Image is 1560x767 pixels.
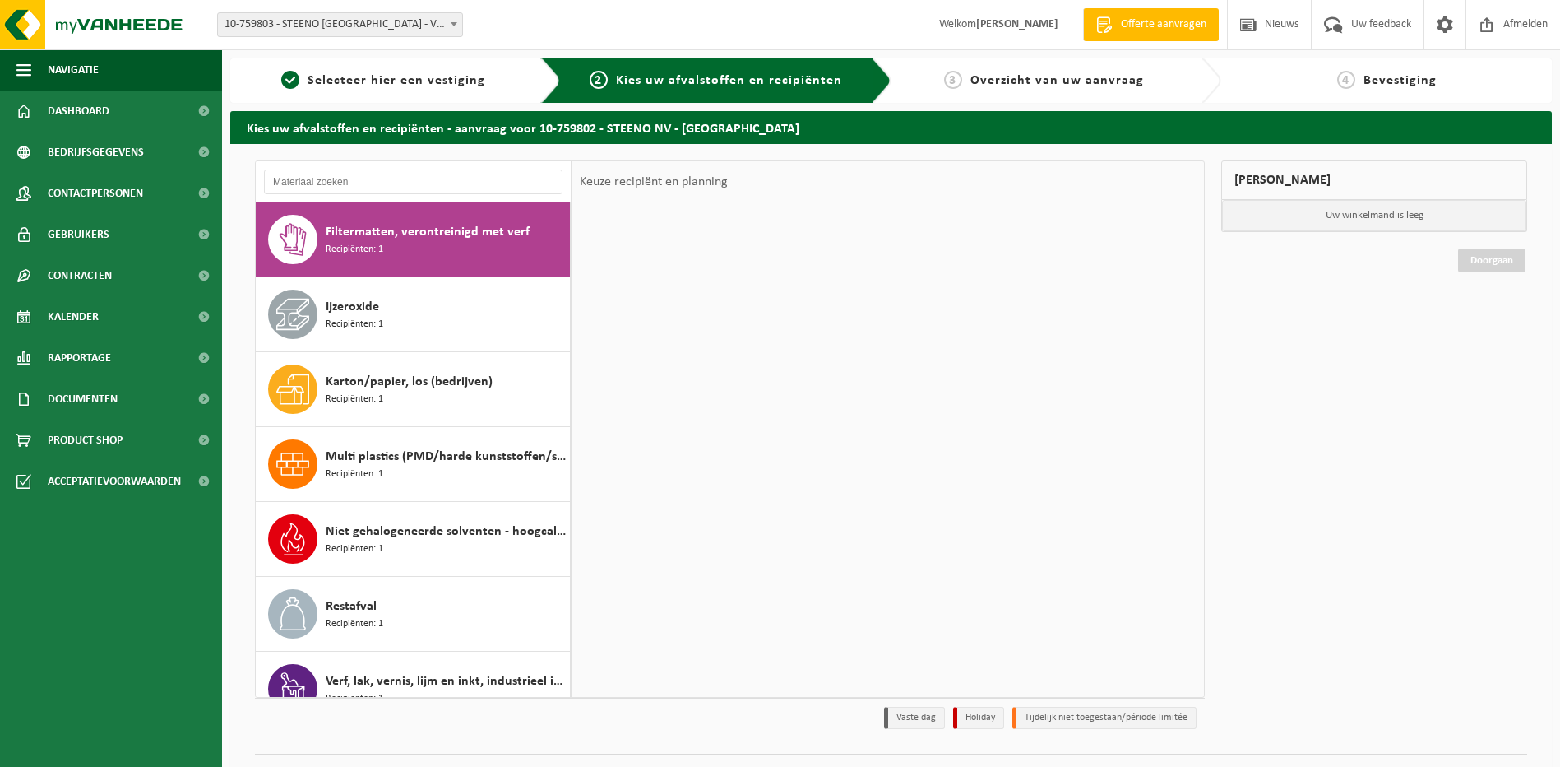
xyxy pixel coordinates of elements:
span: 10-759803 - STEENO NV - VICHTE [218,13,462,36]
div: [PERSON_NAME] [1221,160,1527,200]
span: Karton/papier, los (bedrijven) [326,372,493,392]
span: Ijzeroxide [326,297,379,317]
span: Niet gehalogeneerde solventen - hoogcalorisch in kleinverpakking [326,522,566,542]
span: Navigatie [48,49,99,91]
input: Materiaal zoeken [264,170,562,194]
span: Recipiënten: 1 [326,691,383,707]
span: Contracten [48,255,112,296]
span: 4 [1337,71,1355,89]
span: Gebruikers [48,214,109,255]
span: 2 [590,71,608,89]
span: Restafval [326,597,377,616]
button: Restafval Recipiënten: 1 [256,577,571,652]
div: Keuze recipiënt en planning [572,161,736,202]
span: Kies uw afvalstoffen en recipiënten [616,74,842,87]
span: Recipiënten: 1 [326,542,383,557]
button: Niet gehalogeneerde solventen - hoogcalorisch in kleinverpakking Recipiënten: 1 [256,502,571,577]
button: Karton/papier, los (bedrijven) Recipiënten: 1 [256,352,571,427]
span: Dashboard [48,91,109,132]
span: Bevestiging [1363,74,1437,87]
span: Kalender [48,296,99,337]
h2: Kies uw afvalstoffen en recipiënten - aanvraag voor 10-759802 - STEENO NV - [GEOGRAPHIC_DATA] [230,111,1552,143]
button: Verf, lak, vernis, lijm en inkt, industrieel in 200lt-vat Recipiënten: 1 [256,652,571,727]
button: Ijzeroxide Recipiënten: 1 [256,277,571,352]
span: Recipiënten: 1 [326,392,383,407]
span: Offerte aanvragen [1117,16,1211,33]
span: 10-759803 - STEENO NV - VICHTE [217,12,463,37]
span: Recipiënten: 1 [326,317,383,332]
span: Overzicht van uw aanvraag [970,74,1144,87]
span: Multi plastics (PMD/harde kunststoffen/spanbanden/EPS/folie naturel/folie gemengd) [326,447,566,467]
a: Offerte aanvragen [1083,8,1219,41]
span: Contactpersonen [48,173,143,214]
span: Acceptatievoorwaarden [48,461,181,502]
span: Verf, lak, vernis, lijm en inkt, industrieel in 200lt-vat [326,672,566,691]
span: Filtermatten, verontreinigd met verf [326,222,530,242]
span: Rapportage [48,337,111,379]
li: Tijdelijk niet toegestaan/période limitée [1012,707,1197,729]
strong: [PERSON_NAME] [976,18,1058,30]
span: 3 [944,71,962,89]
span: Bedrijfsgegevens [48,132,144,173]
a: Doorgaan [1458,249,1525,272]
button: Multi plastics (PMD/harde kunststoffen/spanbanden/EPS/folie naturel/folie gemengd) Recipiënten: 1 [256,427,571,502]
li: Vaste dag [884,707,945,729]
a: 1Selecteer hier een vestiging [238,71,528,91]
span: Recipiënten: 1 [326,467,383,482]
span: 1 [281,71,299,89]
li: Holiday [953,707,1004,729]
span: Recipiënten: 1 [326,242,383,258]
span: Selecteer hier een vestiging [308,74,485,87]
span: Recipiënten: 1 [326,616,383,632]
span: Documenten [48,379,118,420]
p: Uw winkelmand is leeg [1222,200,1526,231]
span: Product Shop [48,420,123,461]
button: Filtermatten, verontreinigd met verf Recipiënten: 1 [256,202,571,277]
